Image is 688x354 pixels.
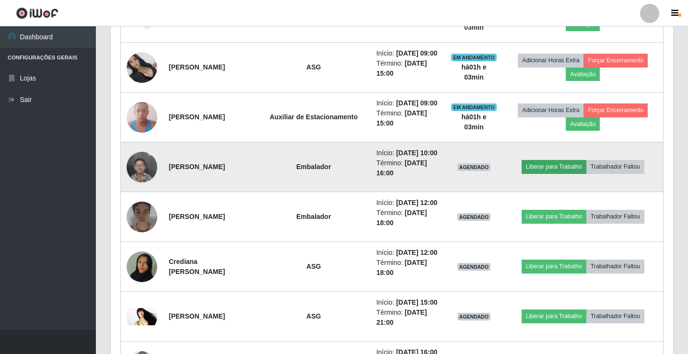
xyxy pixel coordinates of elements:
[169,163,225,171] strong: [PERSON_NAME]
[522,260,586,273] button: Liberar para Trabalho
[376,248,439,258] li: Início:
[586,260,644,273] button: Trabalhador Faltou
[127,97,157,137] img: 1677584199687.jpeg
[376,158,439,178] li: Término:
[376,48,439,58] li: Início:
[583,103,648,117] button: Forçar Encerramento
[457,313,491,320] span: AGENDADO
[396,99,437,107] time: [DATE] 09:00
[169,113,225,121] strong: [PERSON_NAME]
[396,249,437,256] time: [DATE] 12:00
[396,199,437,206] time: [DATE] 12:00
[169,213,225,220] strong: [PERSON_NAME]
[457,263,491,271] span: AGENDADO
[306,312,321,320] strong: ASG
[376,297,439,308] li: Início:
[583,54,648,67] button: Forçar Encerramento
[169,63,225,71] strong: [PERSON_NAME]
[127,240,157,294] img: 1755289367859.jpeg
[269,113,358,121] strong: Auxiliar de Estacionamento
[461,63,486,81] strong: há 01 h e 03 min
[376,258,439,278] li: Término:
[306,63,321,71] strong: ASG
[522,160,586,173] button: Liberar para Trabalho
[296,163,331,171] strong: Embalador
[461,113,486,131] strong: há 01 h e 03 min
[518,103,583,117] button: Adicionar Horas Extra
[296,213,331,220] strong: Embalador
[169,258,225,275] strong: Crediana [PERSON_NAME]
[376,198,439,208] li: Início:
[396,49,437,57] time: [DATE] 09:00
[16,7,58,19] img: CoreUI Logo
[169,312,225,320] strong: [PERSON_NAME]
[376,108,439,128] li: Término:
[306,263,321,270] strong: ASG
[127,198,157,236] img: 1728494321231.jpeg
[127,308,157,325] img: 1741962667392.jpeg
[566,117,600,131] button: Avaliação
[518,54,583,67] button: Adicionar Horas Extra
[586,160,644,173] button: Trabalhador Faltou
[457,163,491,171] span: AGENDADO
[376,308,439,328] li: Término:
[396,149,437,157] time: [DATE] 10:00
[376,58,439,79] li: Término:
[522,309,586,323] button: Liberar para Trabalho
[586,210,644,223] button: Trabalhador Faltou
[457,213,491,221] span: AGENDADO
[522,210,586,223] button: Liberar para Trabalho
[586,309,644,323] button: Trabalhador Faltou
[451,103,497,111] span: EM ANDAMENTO
[127,147,157,187] img: 1755281483316.jpeg
[376,98,439,108] li: Início:
[396,298,437,306] time: [DATE] 15:00
[376,148,439,158] li: Início:
[566,68,600,81] button: Avaliação
[376,208,439,228] li: Término:
[127,52,157,83] img: 1758288305350.jpeg
[451,54,497,61] span: EM ANDAMENTO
